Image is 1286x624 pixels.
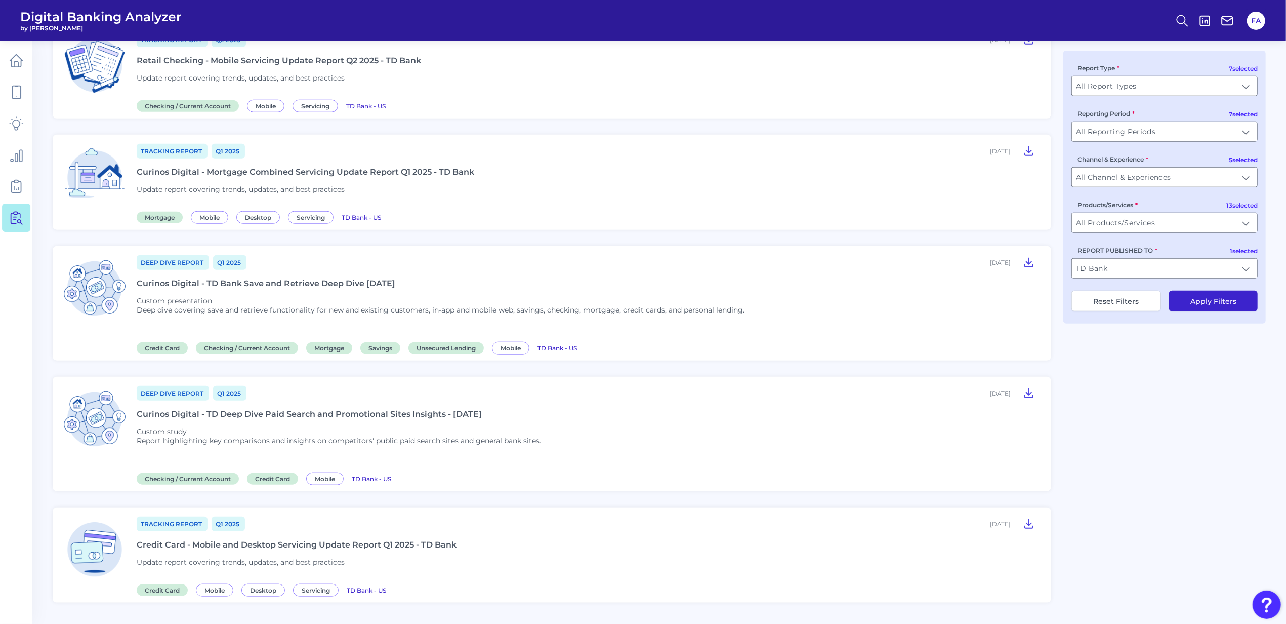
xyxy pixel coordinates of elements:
[61,516,129,583] img: Credit Card
[1019,254,1039,270] button: Curinos Digital - TD Bank Save and Retrieve Deep Dive March 2025
[346,101,386,110] a: TD Bank - US
[1169,291,1258,311] button: Apply Filters
[346,102,386,110] span: TD Bank - US
[137,436,541,445] p: Report highlighting key comparisons and insights on competitors' public paid search sites and gen...
[306,474,348,483] a: Mobile
[247,101,288,110] a: Mobile
[293,100,338,112] span: Servicing
[137,558,345,567] span: Update report covering trends, updates, and best practices
[137,343,192,353] a: Credit Card
[137,255,209,270] a: Deep Dive Report
[1077,201,1138,209] label: Products/Services
[137,212,187,222] a: Mortgage
[347,587,386,594] span: TD Bank - US
[1019,385,1039,401] button: Curinos Digital - TD Deep Dive Paid Search and Promotional Sites Insights - Feb 2025
[213,386,246,401] a: Q1 2025
[492,343,533,353] a: Mobile
[1019,516,1039,532] button: Credit Card - Mobile and Desktop Servicing Update Report Q1 2025 - TD Bank
[212,517,245,531] a: Q1 2025
[537,344,577,352] span: TD Bank - US
[241,584,285,597] span: Desktop
[360,342,400,354] span: Savings
[196,343,302,353] a: Checking / Current Account
[137,296,212,305] span: Custom presentation
[293,101,342,110] a: Servicing
[990,520,1011,528] div: [DATE]
[196,342,298,354] span: Checking / Current Account
[61,143,129,211] img: Mortgage
[137,517,208,531] a: Tracking Report
[137,73,345,83] span: Update report covering trends, updates, and best practices
[196,584,233,597] span: Mobile
[137,409,482,419] div: Curinos Digital - TD Deep Dive Paid Search and Promotional Sites Insights - [DATE]
[137,100,239,112] span: Checking / Current Account
[137,56,421,65] div: Retail Checking - Mobile Servicing Update Report Q2 2025 - TD Bank
[288,211,334,224] span: Servicing
[212,144,245,159] a: Q1 2025
[306,473,344,485] span: Mobile
[293,585,343,595] a: Servicing
[236,212,284,222] a: Desktop
[137,474,243,483] a: Checking / Current Account
[137,212,183,223] span: Mortgage
[347,585,386,595] a: TD Bank - US
[236,211,280,224] span: Desktop
[293,584,339,597] span: Servicing
[990,259,1011,266] div: [DATE]
[137,473,239,485] span: Checking / Current Account
[137,279,395,288] div: Curinos Digital - TD Bank Save and Retrieve Deep Dive [DATE]
[137,585,192,595] a: Credit Card
[408,342,484,354] span: Unsecured Lending
[247,473,298,485] span: Credit Card
[1077,110,1135,118] label: Reporting Period
[1247,12,1265,30] button: FA
[1019,143,1039,159] button: Curinos Digital - Mortgage Combined Servicing Update Report Q1 2025 - TD Bank
[408,343,488,353] a: Unsecured Lending
[360,343,404,353] a: Savings
[137,101,243,110] a: Checking / Current Account
[1077,155,1148,163] label: Channel & Experience
[1071,291,1161,311] button: Reset Filters
[288,212,338,222] a: Servicing
[137,185,345,194] span: Update report covering trends, updates, and best practices
[241,585,289,595] a: Desktop
[1077,247,1157,254] label: REPORT PUBLISHED TO
[191,211,228,224] span: Mobile
[137,584,188,596] span: Credit Card
[352,474,391,483] a: TD Bank - US
[990,147,1011,155] div: [DATE]
[137,342,188,354] span: Credit Card
[61,254,129,322] img: Credit Card
[20,24,182,32] span: by [PERSON_NAME]
[137,167,474,177] div: Curinos Digital - Mortgage Combined Servicing Update Report Q1 2025 - TD Bank
[247,474,302,483] a: Credit Card
[1253,591,1281,619] button: Open Resource Center
[352,475,391,483] span: TD Bank - US
[191,212,232,222] a: Mobile
[342,212,381,222] a: TD Bank - US
[137,427,187,436] span: Custom study
[306,343,356,353] a: Mortgage
[537,343,577,353] a: TD Bank - US
[137,540,457,550] div: Credit Card - Mobile and Desktop Servicing Update Report Q1 2025 - TD Bank
[342,214,381,221] span: TD Bank - US
[990,389,1011,397] div: [DATE]
[61,31,129,99] img: Checking / Current Account
[492,342,529,355] span: Mobile
[196,585,237,595] a: Mobile
[137,144,208,159] a: Tracking Report
[213,255,246,270] a: Q1 2025
[137,386,209,401] span: Deep Dive Report
[306,342,352,354] span: Mortgage
[137,305,744,315] p: Deep dive covering save and retrieve functionality for new and existing customers, in-app and mob...
[20,9,182,24] span: Digital Banking Analyzer
[247,100,284,112] span: Mobile
[1077,64,1119,72] label: Report Type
